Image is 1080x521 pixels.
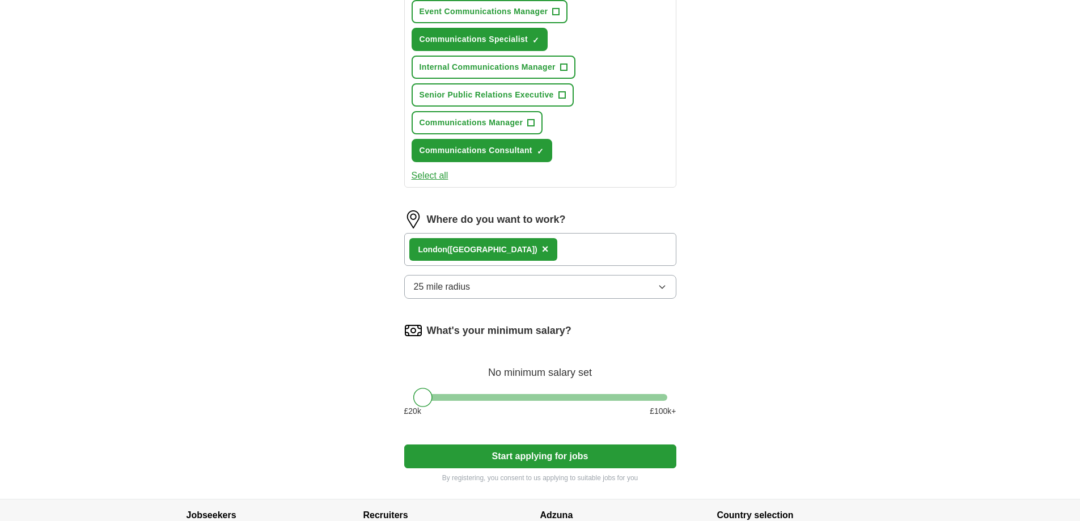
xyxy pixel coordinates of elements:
[404,210,422,228] img: location.png
[420,6,548,18] span: Event Communications Manager
[412,56,575,79] button: Internal Communications Manager
[418,244,537,256] div: don
[404,473,676,483] p: By registering, you consent to us applying to suitable jobs for you
[542,243,549,255] span: ×
[404,444,676,468] button: Start applying for jobs
[532,36,539,45] span: ✓
[404,275,676,299] button: 25 mile radius
[404,405,421,417] span: £ 20 k
[412,139,552,162] button: Communications Consultant✓
[412,83,574,107] button: Senior Public Relations Executive
[650,405,676,417] span: £ 100 k+
[414,280,471,294] span: 25 mile radius
[412,111,543,134] button: Communications Manager
[447,245,537,254] span: ([GEOGRAPHIC_DATA])
[404,353,676,380] div: No minimum salary set
[542,241,549,258] button: ×
[427,323,571,338] label: What's your minimum salary?
[412,28,548,51] button: Communications Specialist✓
[420,117,523,129] span: Communications Manager
[420,33,528,45] span: Communications Specialist
[420,61,556,73] span: Internal Communications Manager
[420,145,532,156] span: Communications Consultant
[418,245,433,254] strong: Lon
[427,212,566,227] label: Where do you want to work?
[537,147,544,156] span: ✓
[404,321,422,340] img: salary.png
[420,89,554,101] span: Senior Public Relations Executive
[412,169,448,183] button: Select all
